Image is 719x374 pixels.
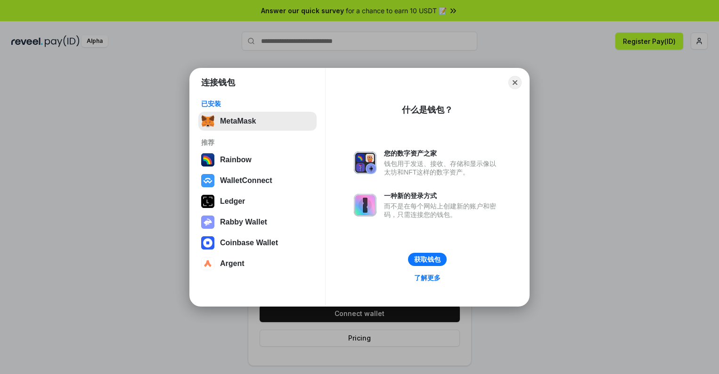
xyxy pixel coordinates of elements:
a: 了解更多 [409,272,446,284]
button: MetaMask [198,112,317,131]
img: svg+xml,%3Csvg%20width%3D%2228%22%20height%3D%2228%22%20viewBox%3D%220%200%2028%2028%22%20fill%3D... [201,174,214,187]
img: svg+xml,%3Csvg%20xmlns%3D%22http%3A%2F%2Fwww.w3.org%2F2000%2Fsvg%22%20fill%3D%22none%22%20viewBox... [354,151,376,174]
button: 获取钱包 [408,253,447,266]
img: svg+xml,%3Csvg%20xmlns%3D%22http%3A%2F%2Fwww.w3.org%2F2000%2Fsvg%22%20fill%3D%22none%22%20viewBox... [354,194,376,216]
img: svg+xml,%3Csvg%20width%3D%2228%22%20height%3D%2228%22%20viewBox%3D%220%200%2028%2028%22%20fill%3D... [201,257,214,270]
button: Close [508,76,522,89]
div: 您的数字资产之家 [384,149,501,158]
div: Argent [220,259,245,268]
div: 而不是在每个网站上创建新的账户和密码，只需连接您的钱包。 [384,202,501,219]
img: svg+xml,%3Csvg%20xmlns%3D%22http%3A%2F%2Fwww.w3.org%2F2000%2Fsvg%22%20fill%3D%22none%22%20viewBox... [201,216,214,229]
img: svg+xml,%3Csvg%20width%3D%2228%22%20height%3D%2228%22%20viewBox%3D%220%200%2028%2028%22%20fill%3D... [201,236,214,249]
img: svg+xml,%3Csvg%20width%3D%22120%22%20height%3D%22120%22%20viewBox%3D%220%200%20120%20120%22%20fil... [201,153,214,166]
div: Rabby Wallet [220,218,267,226]
button: Ledger [198,192,317,211]
img: svg+xml,%3Csvg%20xmlns%3D%22http%3A%2F%2Fwww.w3.org%2F2000%2Fsvg%22%20width%3D%2228%22%20height%3... [201,195,214,208]
img: svg+xml,%3Csvg%20fill%3D%22none%22%20height%3D%2233%22%20viewBox%3D%220%200%2035%2033%22%20width%... [201,115,214,128]
div: 了解更多 [414,274,441,282]
div: MetaMask [220,117,256,125]
div: 一种新的登录方式 [384,191,501,200]
h1: 连接钱包 [201,77,235,88]
button: Argent [198,254,317,273]
div: 已安装 [201,100,314,108]
div: Ledger [220,197,245,206]
button: Rabby Wallet [198,213,317,232]
div: 获取钱包 [414,255,441,264]
button: WalletConnect [198,171,317,190]
div: 推荐 [201,138,314,147]
div: 什么是钱包？ [402,104,453,116]
div: WalletConnect [220,176,272,185]
button: Rainbow [198,150,317,169]
div: Coinbase Wallet [220,239,278,247]
div: 钱包用于发送、接收、存储和显示像以太坊和NFT这样的数字资产。 [384,159,501,176]
button: Coinbase Wallet [198,233,317,252]
div: Rainbow [220,156,252,164]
